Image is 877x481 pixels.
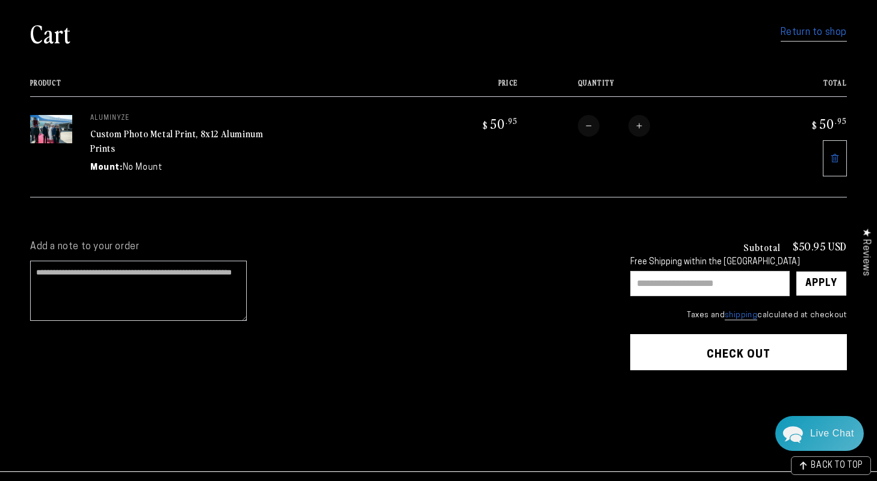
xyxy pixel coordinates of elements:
[506,116,518,126] sup: .95
[630,258,847,268] div: Free Shipping within the [GEOGRAPHIC_DATA]
[823,140,847,176] a: Remove 8"x12" Rectangle White Matte Aluminyzed Photo
[781,24,847,42] a: Return to shop
[30,115,72,143] img: 8"x12" Rectangle White Matte Aluminyzed Photo
[811,462,863,470] span: BACK TO TOP
[630,394,847,426] iframe: PayPal-paypal
[793,241,847,252] p: $50.95 USD
[30,17,71,49] h1: Cart
[835,116,847,126] sup: .95
[138,18,169,49] img: Helga
[630,334,847,370] button: Check out
[123,161,163,174] dd: No Mount
[87,18,119,49] img: Marie J
[421,79,518,96] th: Price
[90,126,263,155] a: Custom Photo Metal Print, 8x12 Aluminum Prints
[810,115,847,132] bdi: 50
[483,119,488,131] span: $
[17,56,238,66] div: We usually reply in a few hours.
[30,241,606,253] label: Add a note to your order
[81,363,175,382] a: Send a Message
[743,242,781,252] h3: Subtotal
[90,161,123,174] dt: Mount:
[805,272,837,296] div: Apply
[630,309,847,321] small: Taxes and calculated at checkout
[92,346,163,352] span: We run on
[30,79,421,96] th: Product
[775,416,864,451] div: Chat widget toggle
[481,115,518,132] bdi: 50
[518,79,751,96] th: Quantity
[600,115,628,137] input: Quantity for Custom Photo Metal Print, 8x12 Aluminum Prints
[810,416,854,451] div: Contact Us Directly
[854,219,877,285] div: Click to open Judge.me floating reviews tab
[751,79,847,96] th: Total
[113,18,144,49] img: John
[90,115,271,122] p: aluminyze
[129,343,163,352] span: Re:amaze
[812,119,817,131] span: $
[725,311,757,320] a: shipping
